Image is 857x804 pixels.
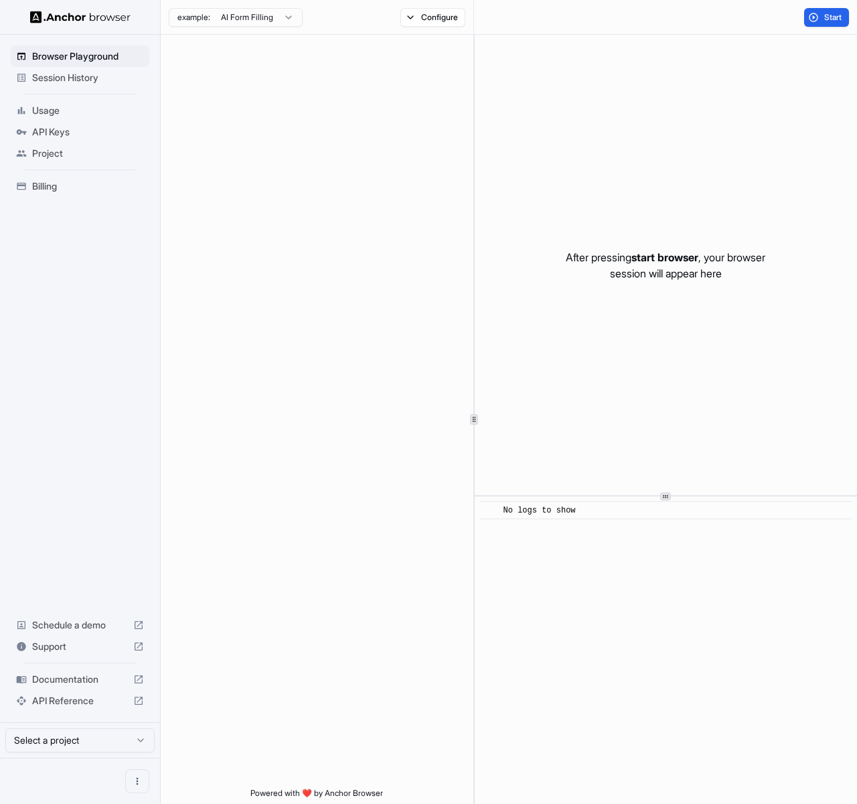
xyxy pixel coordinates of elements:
div: Documentation [11,669,149,690]
img: Anchor Logo [30,11,131,23]
span: Powered with ❤️ by Anchor Browser [250,788,383,804]
div: Usage [11,100,149,121]
span: No logs to show [503,506,576,515]
div: Support [11,636,149,657]
span: Start [824,12,843,23]
div: Project [11,143,149,164]
span: Support [32,640,128,653]
button: Open menu [125,769,149,793]
p: After pressing , your browser session will appear here [566,249,765,281]
button: Start [804,8,849,27]
span: ​ [487,504,493,517]
button: Configure [400,8,465,27]
span: Usage [32,104,144,117]
span: API Keys [32,125,144,139]
span: API Reference [32,694,128,708]
div: Billing [11,176,149,197]
span: Schedule a demo [32,618,128,632]
span: Project [32,147,144,160]
span: Billing [32,180,144,193]
div: API Keys [11,121,149,143]
span: Browser Playground [32,50,144,63]
span: Documentation [32,673,128,686]
span: Session History [32,71,144,84]
div: Schedule a demo [11,614,149,636]
span: example: [177,12,210,23]
div: API Reference [11,690,149,712]
div: Browser Playground [11,46,149,67]
span: start browser [631,251,698,264]
div: Session History [11,67,149,88]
